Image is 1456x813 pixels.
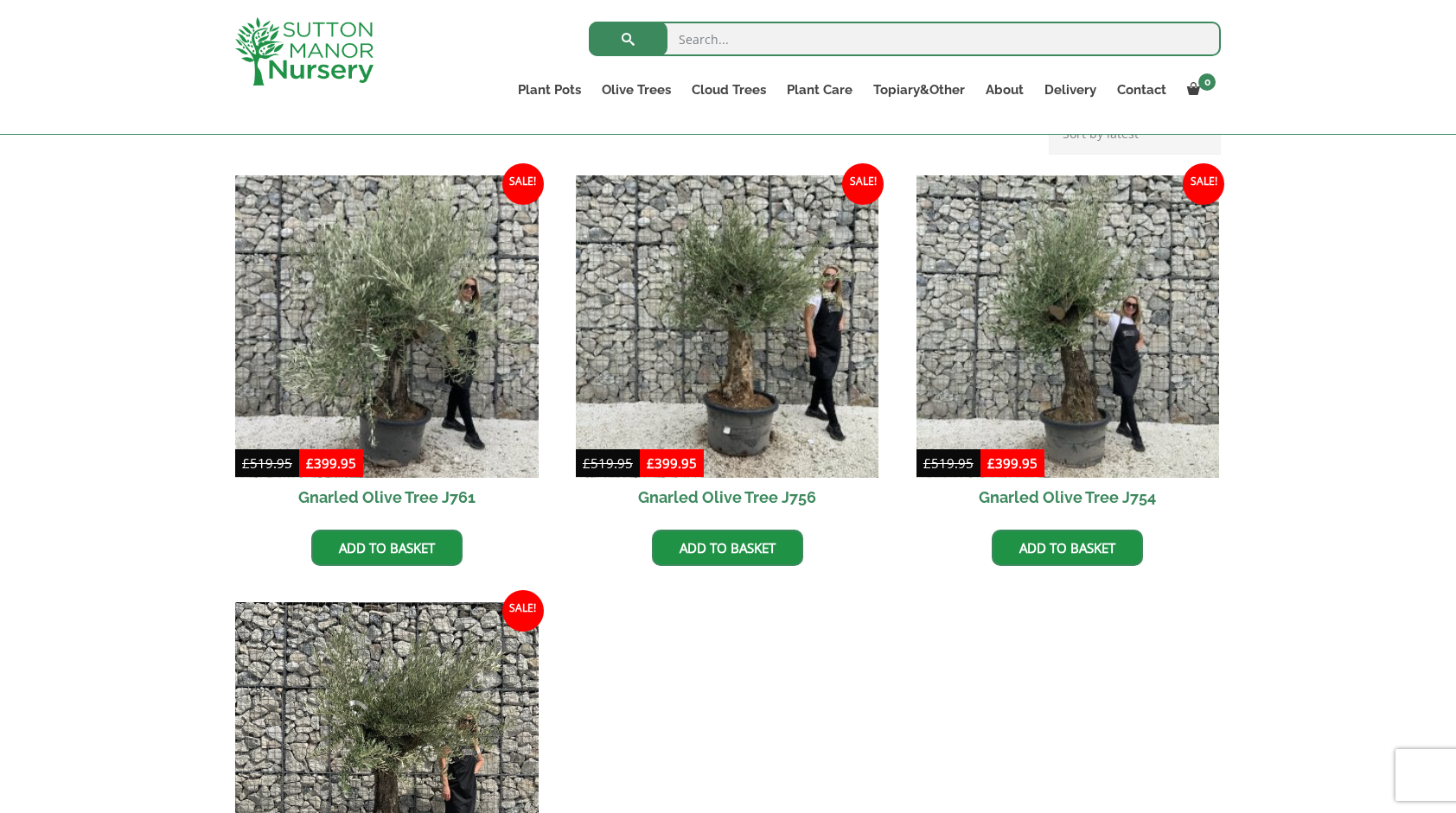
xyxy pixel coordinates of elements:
img: Gnarled Olive Tree J754 [916,175,1220,479]
a: Delivery [1034,78,1107,102]
span: £ [242,454,250,472]
a: Topiary&Other [863,78,975,102]
bdi: 399.95 [647,454,697,472]
span: £ [306,454,314,472]
a: Plant Care [776,78,863,102]
span: 0 [1198,73,1216,91]
img: Gnarled Olive Tree J761 [235,175,539,479]
a: Sale! Gnarled Olive Tree J756 [576,175,879,518]
span: Sale! [502,163,544,205]
span: Sale! [1183,163,1224,205]
a: Sale! Gnarled Olive Tree J761 [235,175,539,518]
a: Cloud Trees [681,78,776,102]
bdi: 519.95 [583,454,633,472]
a: Contact [1107,78,1177,102]
h2: Gnarled Olive Tree J754 [916,478,1220,517]
a: Olive Trees [591,78,681,102]
a: Add to basket: “Gnarled Olive Tree J754” [992,530,1143,566]
span: £ [583,454,591,472]
a: Add to basket: “Gnarled Olive Tree J761” [311,530,463,566]
bdi: 399.95 [306,454,356,472]
h2: Gnarled Olive Tree J761 [235,478,539,517]
span: £ [923,454,931,472]
bdi: 519.95 [923,454,974,472]
img: logo [235,17,374,86]
span: £ [647,454,655,472]
span: £ [987,454,995,472]
bdi: 519.95 [242,454,292,472]
a: About [975,78,1034,102]
img: Gnarled Olive Tree J756 [576,175,879,479]
input: Search... [589,22,1221,56]
a: 0 [1177,78,1221,102]
a: Add to basket: “Gnarled Olive Tree J756” [652,530,803,566]
bdi: 399.95 [987,454,1038,472]
span: Sale! [502,590,544,632]
span: Sale! [842,163,884,205]
h2: Gnarled Olive Tree J756 [576,478,879,517]
a: Sale! Gnarled Olive Tree J754 [916,175,1220,518]
a: Plant Pots [508,78,591,102]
